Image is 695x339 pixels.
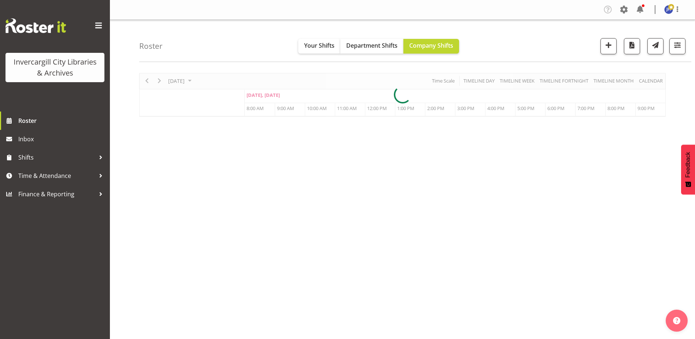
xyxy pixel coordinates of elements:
[18,152,95,163] span: Shifts
[681,145,695,194] button: Feedback - Show survey
[13,56,97,79] div: Invercargill City Libraries & Archives
[403,39,459,54] button: Company Shifts
[664,5,673,14] img: jillian-hunter11667.jpg
[18,134,106,145] span: Inbox
[139,42,163,50] h4: Roster
[647,38,663,54] button: Send a list of all shifts for the selected filtered period to all rostered employees.
[346,41,398,50] span: Department Shifts
[600,38,617,54] button: Add a new shift
[18,189,95,200] span: Finance & Reporting
[340,39,403,54] button: Department Shifts
[304,41,334,50] span: Your Shifts
[624,38,640,54] button: Download a PDF of the roster for the current day
[298,39,340,54] button: Your Shifts
[669,38,685,54] button: Filter Shifts
[409,41,453,50] span: Company Shifts
[685,152,691,178] span: Feedback
[18,115,106,126] span: Roster
[673,317,680,324] img: help-xxl-2.png
[18,170,95,181] span: Time & Attendance
[5,18,66,33] img: Rosterit website logo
